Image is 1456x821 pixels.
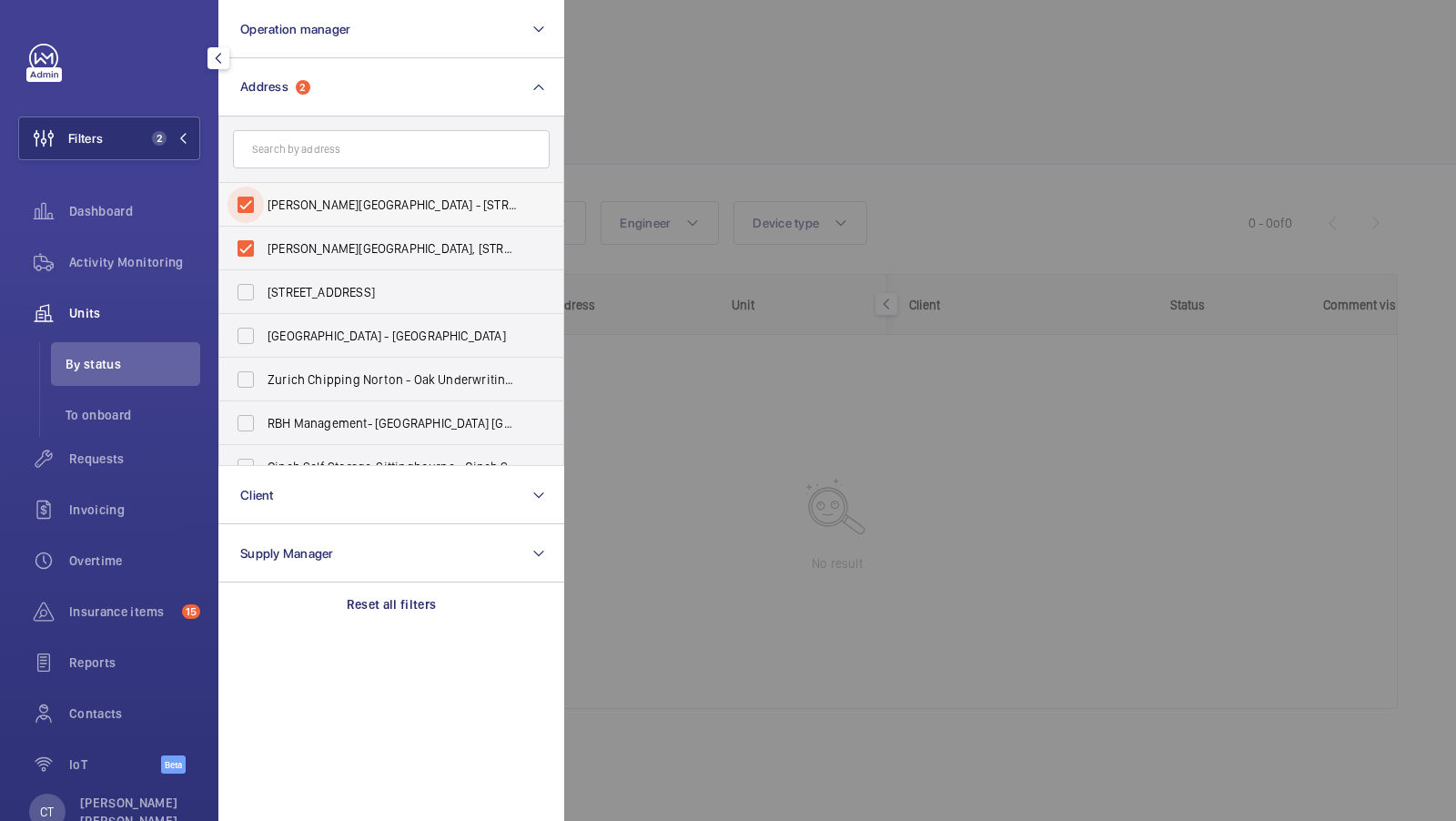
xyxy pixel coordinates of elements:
[69,654,200,672] span: Reports
[69,755,161,774] span: IoT
[66,406,200,424] span: To onboard
[69,450,200,468] span: Requests
[69,704,200,723] span: Contacts
[69,253,200,271] span: Activity Monitoring
[69,202,200,220] span: Dashboard
[66,355,200,373] span: By status
[40,803,54,821] p: CT
[69,304,200,322] span: Units
[68,129,103,147] span: Filters
[69,501,200,519] span: Invoicing
[69,552,200,570] span: Overtime
[152,131,167,146] span: 2
[18,117,200,160] button: Filters2
[69,603,175,621] span: Insurance items
[161,755,186,774] span: Beta
[182,604,200,619] span: 15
